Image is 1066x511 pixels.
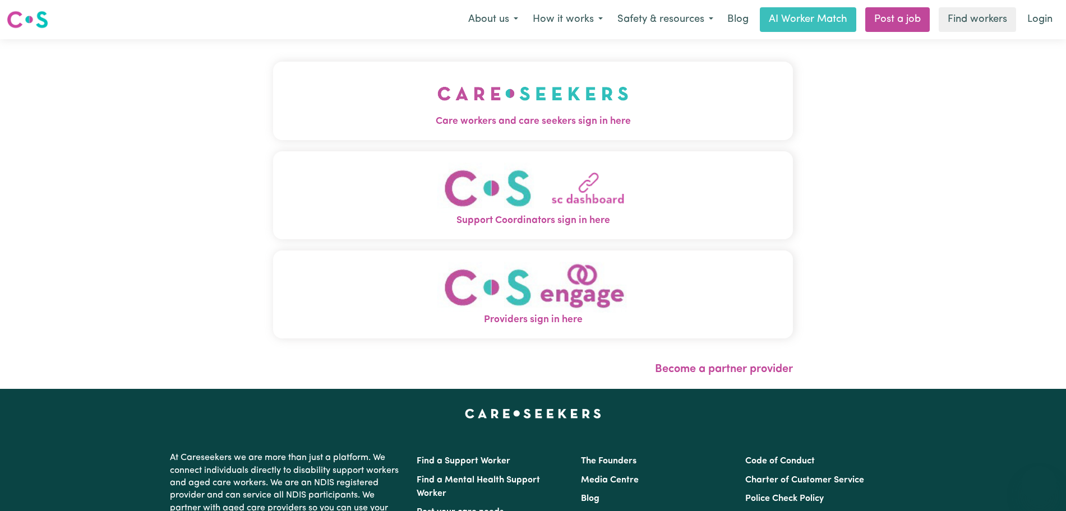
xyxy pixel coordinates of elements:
a: Become a partner provider [655,364,793,375]
a: Careseekers logo [7,7,48,32]
button: Support Coordinators sign in here [273,151,793,239]
a: Blog [581,494,599,503]
a: Code of Conduct [745,457,815,466]
a: Careseekers home page [465,409,601,418]
a: AI Worker Match [760,7,856,32]
span: Care workers and care seekers sign in here [273,114,793,129]
button: Providers sign in here [273,250,793,338]
a: Find a Support Worker [417,457,510,466]
button: About us [461,8,525,31]
a: Charter of Customer Service [745,476,864,485]
a: Find workers [939,7,1016,32]
a: Post a job [865,7,930,32]
a: Police Check Policy [745,494,824,503]
img: Careseekers logo [7,10,48,30]
span: Support Coordinators sign in here [273,213,793,228]
a: The Founders [581,457,636,466]
button: Care workers and care seekers sign in here [273,62,793,140]
a: Media Centre [581,476,639,485]
a: Find a Mental Health Support Worker [417,476,540,498]
a: Blog [721,7,755,32]
iframe: Button to launch messaging window [1021,466,1057,502]
a: Login [1021,7,1059,32]
button: Safety & resources [610,8,721,31]
button: How it works [525,8,610,31]
span: Providers sign in here [273,313,793,327]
